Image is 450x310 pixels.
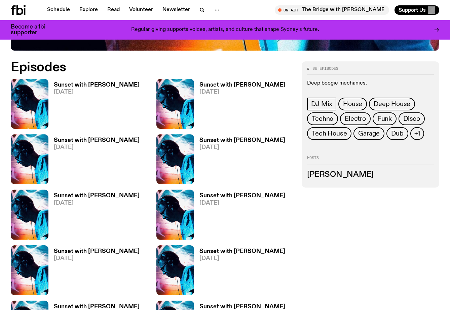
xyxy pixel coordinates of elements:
[11,24,54,36] h3: Become a fbi supporter
[194,249,285,295] a: Sunset with [PERSON_NAME][DATE]
[307,80,434,87] p: Deep boogie mechanics.
[54,138,140,143] h3: Sunset with [PERSON_NAME]
[11,190,48,240] img: Simon Caldwell stands side on, looking downwards. He has headphones on. Behind him is a brightly ...
[338,98,367,110] a: House
[399,112,425,125] a: Disco
[373,112,397,125] a: Funk
[54,145,140,150] span: [DATE]
[199,256,285,261] span: [DATE]
[312,130,347,137] span: Tech House
[199,89,285,95] span: [DATE]
[343,100,362,108] span: House
[403,115,420,122] span: Disco
[391,130,403,137] span: Dub
[312,67,338,70] span: 86 episodes
[199,145,285,150] span: [DATE]
[307,112,338,125] a: Techno
[43,5,74,15] a: Schedule
[48,138,140,184] a: Sunset with [PERSON_NAME][DATE]
[353,127,384,140] a: Garage
[369,98,415,110] a: Deep House
[54,89,140,95] span: [DATE]
[48,82,140,129] a: Sunset with [PERSON_NAME][DATE]
[307,98,336,110] a: DJ Mix
[307,171,434,178] h3: [PERSON_NAME]
[410,127,424,140] button: +1
[311,100,332,108] span: DJ Mix
[156,79,194,129] img: Simon Caldwell stands side on, looking downwards. He has headphones on. Behind him is a brightly ...
[54,193,140,199] h3: Sunset with [PERSON_NAME]
[199,200,285,206] span: [DATE]
[11,61,294,73] h2: Episodes
[358,130,380,137] span: Garage
[199,304,285,310] h3: Sunset with [PERSON_NAME]
[307,156,434,164] h2: Hosts
[377,115,392,122] span: Funk
[199,138,285,143] h3: Sunset with [PERSON_NAME]
[199,82,285,88] h3: Sunset with [PERSON_NAME]
[340,112,371,125] a: Electro
[54,256,140,261] span: [DATE]
[414,130,420,137] span: +1
[374,100,410,108] span: Deep House
[199,193,285,199] h3: Sunset with [PERSON_NAME]
[395,5,439,15] button: Support Us
[158,5,194,15] a: Newsletter
[11,134,48,184] img: Simon Caldwell stands side on, looking downwards. He has headphones on. Behind him is a brightly ...
[312,115,333,122] span: Techno
[54,82,140,88] h3: Sunset with [PERSON_NAME]
[194,193,285,240] a: Sunset with [PERSON_NAME][DATE]
[307,127,351,140] a: Tech House
[156,134,194,184] img: Simon Caldwell stands side on, looking downwards. He has headphones on. Behind him is a brightly ...
[75,5,102,15] a: Explore
[194,82,285,129] a: Sunset with [PERSON_NAME][DATE]
[386,127,408,140] a: Dub
[199,249,285,254] h3: Sunset with [PERSON_NAME]
[131,27,319,33] p: Regular giving supports voices, artists, and culture that shape Sydney’s future.
[156,245,194,295] img: Simon Caldwell stands side on, looking downwards. He has headphones on. Behind him is a brightly ...
[399,7,426,13] span: Support Us
[54,249,140,254] h3: Sunset with [PERSON_NAME]
[11,245,48,295] img: Simon Caldwell stands side on, looking downwards. He has headphones on. Behind him is a brightly ...
[48,249,140,295] a: Sunset with [PERSON_NAME][DATE]
[54,200,140,206] span: [DATE]
[156,190,194,240] img: Simon Caldwell stands side on, looking downwards. He has headphones on. Behind him is a brightly ...
[345,115,366,122] span: Electro
[11,79,48,129] img: Simon Caldwell stands side on, looking downwards. He has headphones on. Behind him is a brightly ...
[194,138,285,184] a: Sunset with [PERSON_NAME][DATE]
[103,5,124,15] a: Read
[54,304,140,310] h3: Sunset with [PERSON_NAME]
[48,193,140,240] a: Sunset with [PERSON_NAME][DATE]
[275,5,389,15] button: On AirThe Bridge with [PERSON_NAME]
[125,5,157,15] a: Volunteer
